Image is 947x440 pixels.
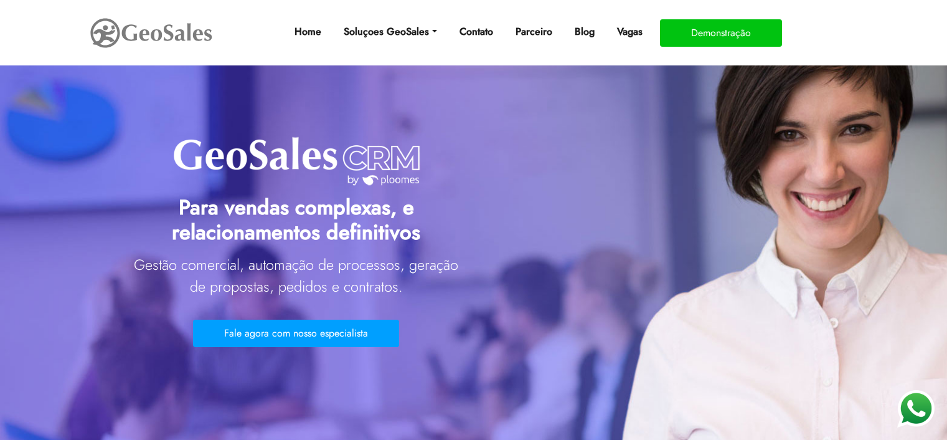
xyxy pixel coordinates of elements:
[612,19,648,44] a: Vagas
[193,320,399,347] button: Fale agora com nosso especialista
[511,19,557,44] a: Parceiro
[570,19,600,44] a: Blog
[89,16,214,50] img: GeoSales
[660,19,782,47] button: Demonstração
[455,19,498,44] a: Contato
[290,19,326,44] a: Home
[172,136,421,187] img: geo-crm.png
[895,388,936,429] img: WhatsApp
[339,19,441,44] a: Soluçoes GeoSales
[128,186,464,251] h1: Para vendas complexas, e relacionamentos definitivos
[128,254,464,299] p: Gestão comercial, automação de processos, geração de propostas, pedidos e contratos.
